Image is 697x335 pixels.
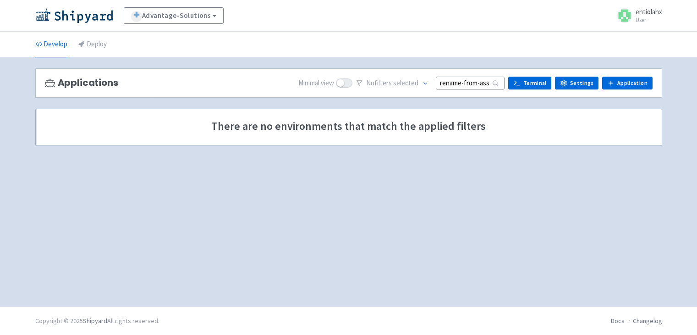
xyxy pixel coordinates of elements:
[47,120,651,132] span: There are no environments that match the applied filters
[612,8,662,23] a: entiolahx User
[602,77,652,89] a: Application
[298,78,334,89] span: Minimal view
[83,317,107,325] a: Shipyard
[636,17,662,23] small: User
[393,78,418,87] span: selected
[636,7,662,16] span: entiolahx
[35,32,67,57] a: Develop
[35,8,113,23] img: Shipyard logo
[45,78,118,88] h3: Applications
[633,317,662,325] a: Changelog
[78,32,107,57] a: Deploy
[611,317,625,325] a: Docs
[124,7,224,24] a: Advantage-Solutions
[366,78,418,89] span: No filter s
[555,77,598,89] a: Settings
[508,77,551,89] a: Terminal
[436,77,505,89] input: Search...
[35,316,159,326] div: Copyright © 2025 All rights reserved.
